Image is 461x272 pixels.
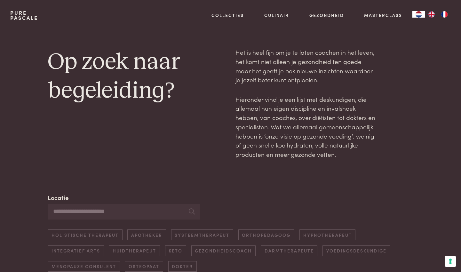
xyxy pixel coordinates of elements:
button: Uw voorkeuren voor toestemming voor trackingtechnologieën [445,256,456,267]
ul: Language list [425,11,451,18]
a: Holistische therapeut [48,229,122,240]
a: Gezondheid [309,12,344,19]
a: Hypnotherapeut [299,229,355,240]
a: Voedingsdeskundige [322,245,390,256]
span: Het is heel fijn om je te laten coachen in het leven, het komt niet alleen je gezondheid ten goed... [235,48,374,84]
h1: Op zoek naar begeleiding? [48,48,188,106]
a: PurePascale [10,10,38,20]
a: Culinair [264,12,289,19]
a: Orthopedagoog [238,229,294,240]
a: Integratief arts [48,245,104,256]
a: Masterclass [364,12,402,19]
a: Gezondheidscoach [191,245,256,256]
aside: Language selected: Nederlands [412,11,451,18]
a: Huidtherapeut [109,245,160,256]
a: NL [412,11,425,18]
a: Keto [165,245,186,256]
a: Osteopaat [125,261,163,272]
a: EN [425,11,438,18]
a: Systeemtherapeut [171,229,233,240]
span: Hieronder vind je een lijst met deskundigen, die allemaal hun eigen discipline en invalshoek hebb... [235,95,375,158]
label: Locatie [48,193,69,202]
a: Menopauze consulent [48,261,120,272]
a: FR [438,11,451,18]
a: Apotheker [127,229,166,240]
div: Language [412,11,425,18]
a: Darmtherapeute [261,245,317,256]
a: Collecties [211,12,244,19]
a: Dokter [168,261,197,272]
